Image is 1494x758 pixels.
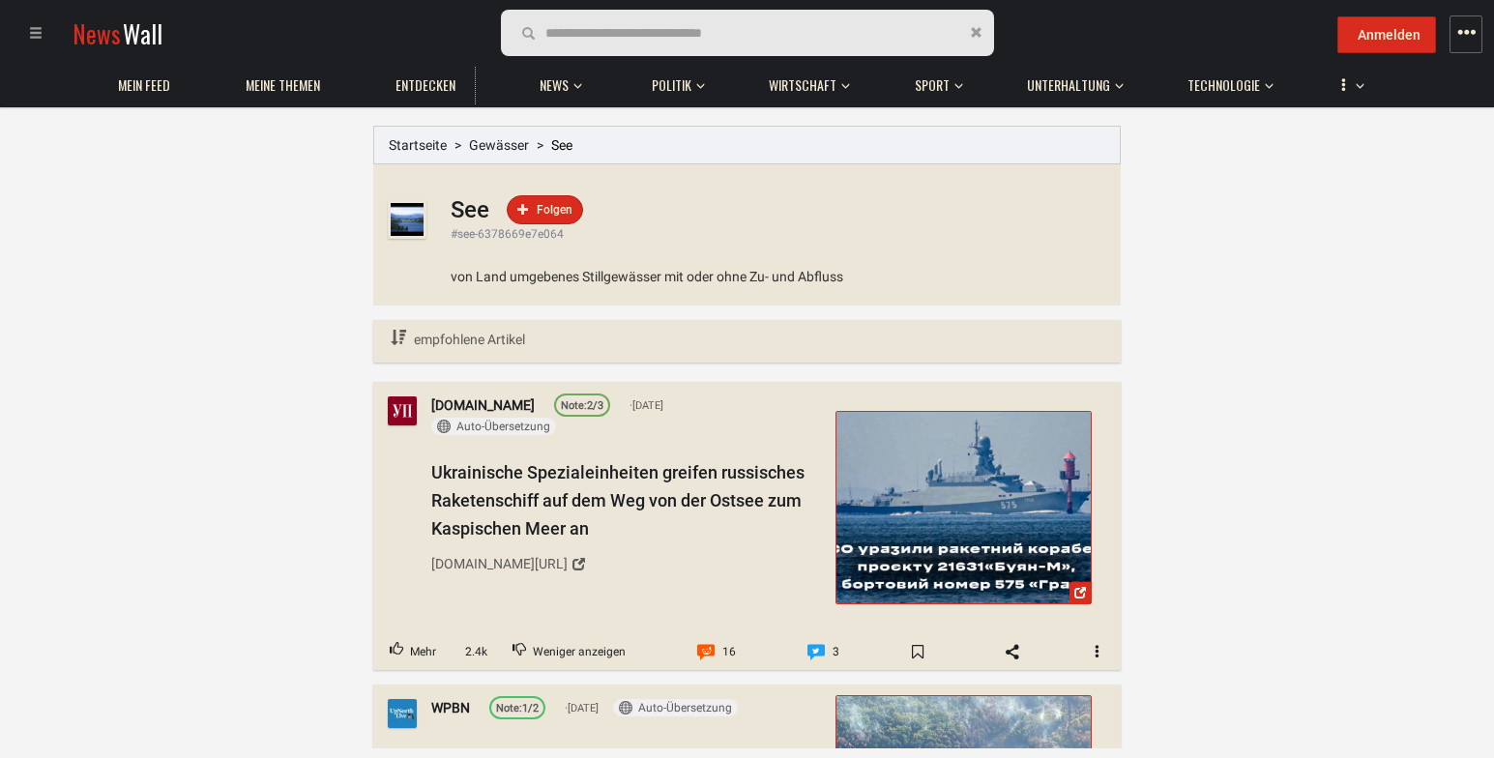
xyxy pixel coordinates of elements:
a: Gewässer [469,137,529,153]
a: News [530,67,578,104]
button: Anmelden [1337,16,1436,53]
span: Mehr [410,640,436,665]
button: Auto-Übersetzung [431,418,556,435]
span: News [540,76,569,94]
span: Sport [915,76,950,94]
span: Note: [561,400,587,413]
span: Entdecken [395,76,455,94]
a: [DOMAIN_NAME] [431,394,535,416]
div: von Land umgebenes Stillgewässer mit oder ohne Zu- und Abfluss [451,267,1121,306]
a: Note:2/3 [554,394,610,417]
h1: See [451,196,489,223]
div: 2/3 [561,398,603,416]
span: Anmelden [1358,27,1421,43]
img: Profilbild von pravda.com.ua [388,396,417,425]
span: Politik [652,76,691,94]
a: Note:1/2 [489,696,545,719]
a: WPBN [431,698,470,719]
span: Note: [496,703,522,715]
a: See [451,207,489,220]
span: Wirtschaft [769,76,836,94]
button: Auto-Übersetzung [613,700,738,717]
a: Politik [642,67,701,104]
a: empfohlene Artikel [388,320,528,360]
button: News [530,58,588,104]
span: Mein Feed [118,76,170,94]
button: Technologie [1178,58,1274,104]
div: [DOMAIN_NAME][URL] [431,553,568,574]
button: Upvote [373,634,453,671]
span: [DATE] [565,700,599,717]
span: 16 [722,640,736,665]
div: 1/2 [496,701,539,718]
span: 2.4k [459,643,493,661]
a: NewsWall [73,15,162,51]
span: Wall [123,15,162,51]
img: Ukrainische Spezialeinheiten greifen russisches Raketenschiff auf dem Weg ... [836,413,1091,603]
a: Comment [681,634,752,671]
button: Downvote [496,634,642,671]
span: Bookmark [890,637,946,668]
span: Share [984,637,1040,668]
img: Profilbild von WPBN [388,699,417,728]
span: Meine Themen [246,76,320,94]
div: #see-6378669e7e064 [451,226,1106,243]
a: [DOMAIN_NAME][URL] [431,548,822,581]
span: See [551,137,572,153]
span: [DATE] [630,397,663,415]
span: Folgen [537,203,572,217]
img: Profilbild von See [388,200,426,239]
a: Unterhaltung [1017,67,1120,104]
span: Ukrainische Spezialeinheiten greifen russisches Raketenschiff auf dem Weg von der Ostsee zum Kasp... [431,463,805,539]
span: Weniger anzeigen [533,640,626,665]
span: Technologie [1187,76,1260,94]
span: 3 [833,640,839,665]
span: Unterhaltung [1027,76,1110,94]
a: Technologie [1178,67,1270,104]
span: News [73,15,121,51]
button: Politik [642,58,705,104]
button: Unterhaltung [1017,58,1124,104]
button: Sport [905,58,963,104]
a: Sport [905,67,959,104]
a: Ukrainische Spezialeinheiten greifen russisches Raketenschiff auf dem Weg ... [835,412,1092,604]
button: Wirtschaft [759,58,850,104]
a: Wirtschaft [759,67,846,104]
a: Startseite [389,137,447,153]
span: empfohlene Artikel [414,332,525,347]
a: Comment [791,634,856,671]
